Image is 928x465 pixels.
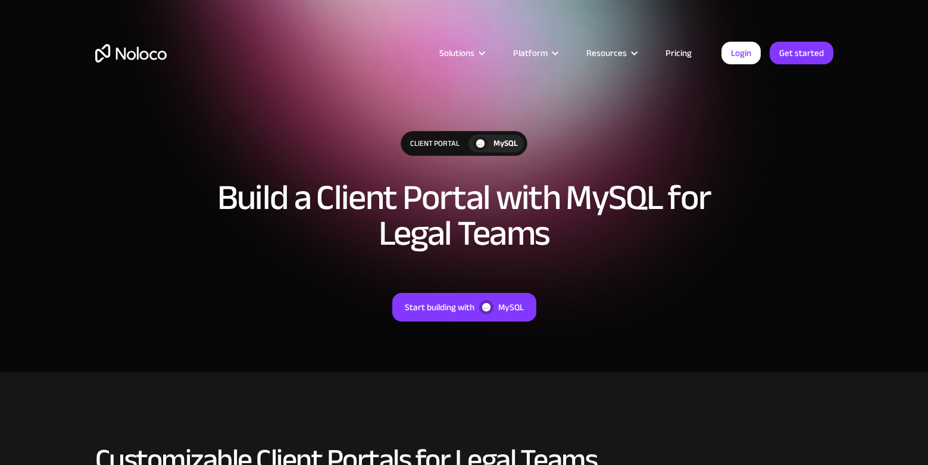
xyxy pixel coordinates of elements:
h1: Build a Client Portal with MySQL for Legal Teams [196,180,732,251]
div: Solutions [424,45,498,61]
div: Resources [571,45,651,61]
div: Client Portal [401,132,468,155]
div: MySQL [498,299,524,315]
div: Platform [498,45,571,61]
div: Start building with [405,299,474,315]
a: Get started [770,42,833,64]
a: Login [721,42,761,64]
div: Solutions [439,45,474,61]
a: home [95,44,167,63]
div: Platform [513,45,548,61]
a: Pricing [651,45,707,61]
div: MySQL [493,137,518,150]
div: Resources [586,45,627,61]
a: Start building withMySQL [392,293,536,322]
